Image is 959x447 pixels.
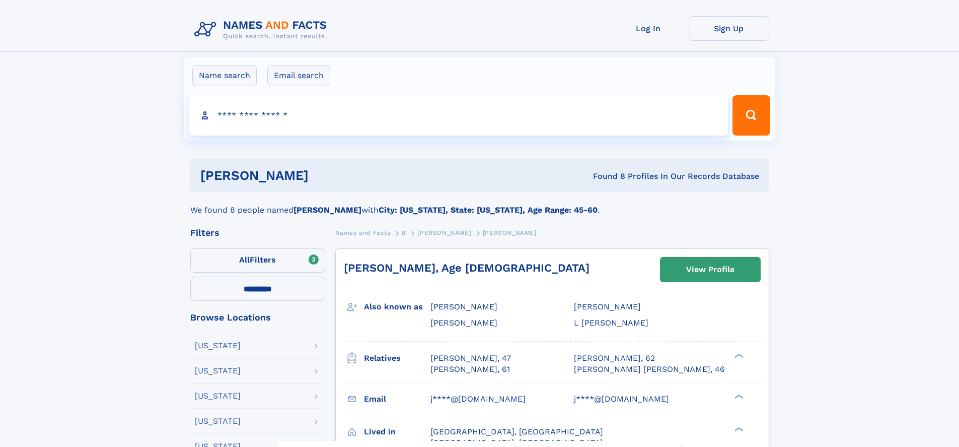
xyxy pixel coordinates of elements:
[344,262,589,274] a: [PERSON_NAME], Age [DEMOGRAPHIC_DATA]
[451,171,759,182] div: Found 8 Profiles In Our Records Database
[364,423,430,440] h3: Lived in
[608,16,689,41] a: Log In
[574,318,648,328] span: L [PERSON_NAME]
[402,229,406,236] span: B
[732,393,744,400] div: ❯
[190,313,325,322] div: Browse Locations
[267,65,330,86] label: Email search
[417,229,471,236] span: [PERSON_NAME]
[195,392,241,400] div: [US_STATE]
[402,226,406,239] a: B
[732,352,744,359] div: ❯
[417,226,471,239] a: [PERSON_NAME]
[574,364,725,375] a: [PERSON_NAME] [PERSON_NAME], 46
[195,342,241,350] div: [US_STATE]
[335,226,391,239] a: Names and Facts
[189,95,728,136] input: search input
[430,353,511,364] a: [PERSON_NAME], 47
[430,318,497,328] span: [PERSON_NAME]
[195,417,241,425] div: [US_STATE]
[293,205,361,215] b: [PERSON_NAME]
[430,364,510,375] a: [PERSON_NAME], 61
[195,367,241,375] div: [US_STATE]
[364,350,430,367] h3: Relatives
[364,298,430,315] h3: Also known as
[732,426,744,432] div: ❯
[660,258,760,282] a: View Profile
[430,302,497,311] span: [PERSON_NAME]
[430,427,603,436] span: [GEOGRAPHIC_DATA], [GEOGRAPHIC_DATA]
[190,192,769,216] div: We found 8 people named with .
[686,258,734,281] div: View Profile
[574,302,641,311] span: [PERSON_NAME]
[483,229,537,236] span: [PERSON_NAME]
[200,169,451,182] h1: [PERSON_NAME]
[190,16,335,43] img: Logo Names and Facts
[190,228,325,237] div: Filters
[574,353,655,364] a: [PERSON_NAME], 62
[192,65,257,86] label: Name search
[190,248,325,273] label: Filters
[689,16,769,41] a: Sign Up
[732,95,770,136] button: Search Button
[364,391,430,408] h3: Email
[379,205,598,215] b: City: [US_STATE], State: [US_STATE], Age Range: 45-60
[239,255,250,265] span: All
